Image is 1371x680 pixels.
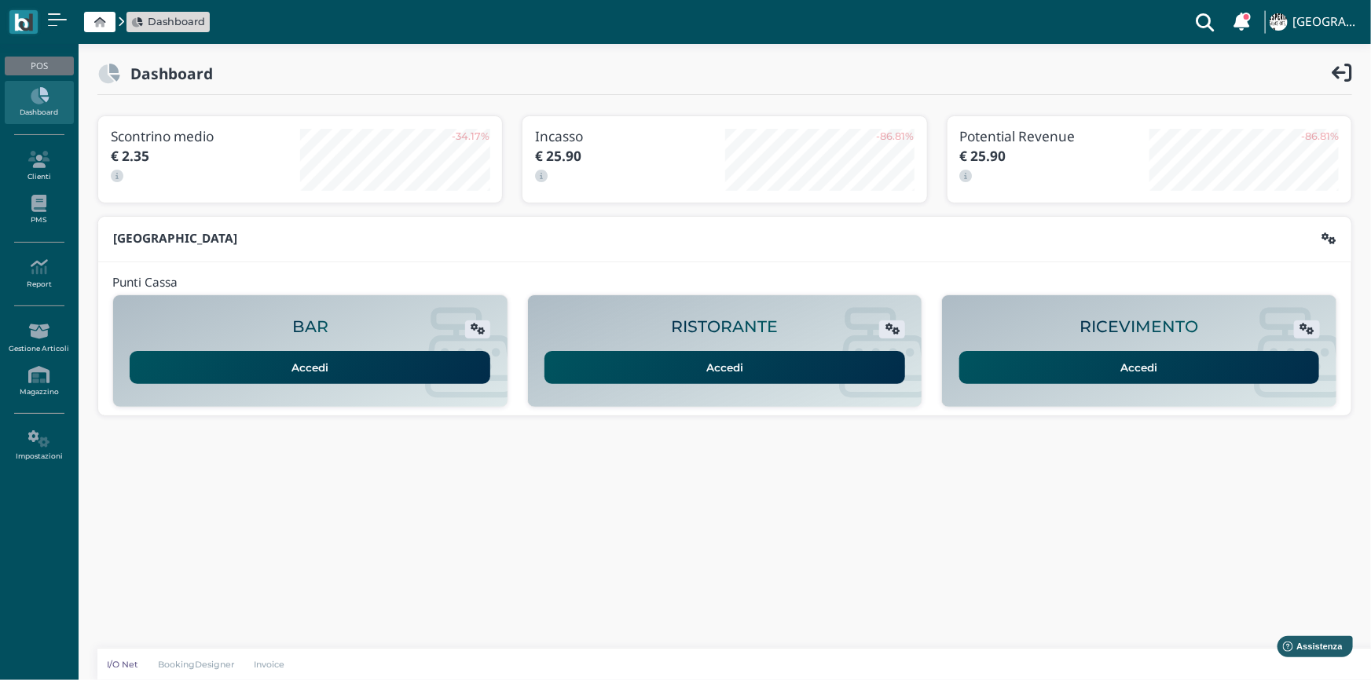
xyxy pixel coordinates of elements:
[5,424,73,467] a: Impostazioni
[544,351,905,384] a: Accedi
[959,351,1320,384] a: Accedi
[5,81,73,124] a: Dashboard
[112,276,178,290] h4: Punti Cassa
[292,318,328,336] h2: BAR
[148,14,205,29] span: Dashboard
[1267,3,1362,41] a: ... [GEOGRAPHIC_DATA]
[960,147,1006,165] b: € 25.90
[1080,318,1199,336] h2: RICEVIMENTO
[535,129,724,144] h3: Incasso
[5,252,73,295] a: Report
[5,57,73,75] div: POS
[5,144,73,188] a: Clienti
[5,188,73,232] a: PMS
[671,318,778,336] h2: RISTORANTE
[1270,13,1287,31] img: ...
[130,351,490,384] a: Accedi
[111,147,149,165] b: € 2.35
[1259,631,1358,667] iframe: Help widget launcher
[14,13,32,31] img: logo
[5,316,73,360] a: Gestione Articoli
[535,147,581,165] b: € 25.90
[5,360,73,403] a: Magazzino
[113,230,237,247] b: [GEOGRAPHIC_DATA]
[132,14,205,29] a: Dashboard
[120,65,213,82] h2: Dashboard
[111,129,300,144] h3: Scontrino medio
[1292,16,1362,29] h4: [GEOGRAPHIC_DATA]
[960,129,1149,144] h3: Potential Revenue
[46,13,104,24] span: Assistenza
